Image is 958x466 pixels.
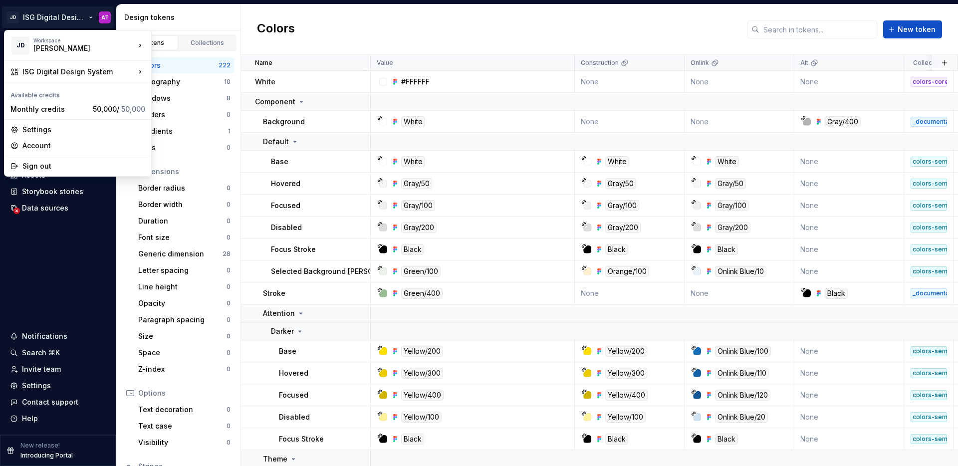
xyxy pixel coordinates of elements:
[121,105,145,113] span: 50,000
[10,104,89,114] div: Monthly credits
[11,36,29,54] div: JD
[22,67,135,77] div: ISG Digital Design System
[22,141,145,151] div: Account
[6,85,149,101] div: Available credits
[93,105,145,113] span: 50,000 /
[33,37,135,43] div: Workspace
[22,125,145,135] div: Settings
[33,43,118,53] div: [PERSON_NAME]
[22,161,145,171] div: Sign out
